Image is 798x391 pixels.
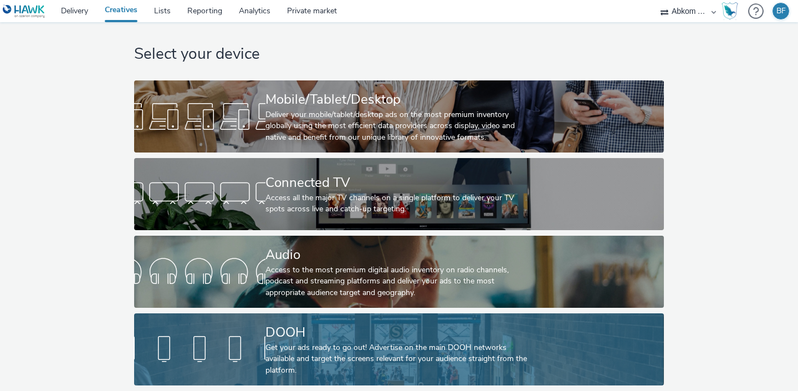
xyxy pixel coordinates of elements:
[134,313,663,385] a: DOOHGet your ads ready to go out! Advertise on the main DOOH networks available and target the sc...
[134,158,663,230] a: Connected TVAccess all the major TV channels on a single platform to deliver your TV spots across...
[265,342,528,376] div: Get your ads ready to go out! Advertise on the main DOOH networks available and target the screen...
[265,323,528,342] div: DOOH
[3,4,45,18] img: undefined Logo
[776,3,786,19] div: BF
[722,2,738,20] img: Hawk Academy
[265,192,528,215] div: Access all the major TV channels on a single platform to deliver your TV spots across live and ca...
[134,80,663,153] a: Mobile/Tablet/DesktopDeliver your mobile/tablet/desktop ads on the most premium inventory globall...
[134,236,663,308] a: AudioAccess to the most premium digital audio inventory on radio channels, podcast and streaming ...
[265,245,528,265] div: Audio
[265,90,528,109] div: Mobile/Tablet/Desktop
[134,44,663,65] h1: Select your device
[265,265,528,298] div: Access to the most premium digital audio inventory on radio channels, podcast and streaming platf...
[265,109,528,143] div: Deliver your mobile/tablet/desktop ads on the most premium inventory globally using the most effi...
[722,2,743,20] a: Hawk Academy
[265,173,528,192] div: Connected TV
